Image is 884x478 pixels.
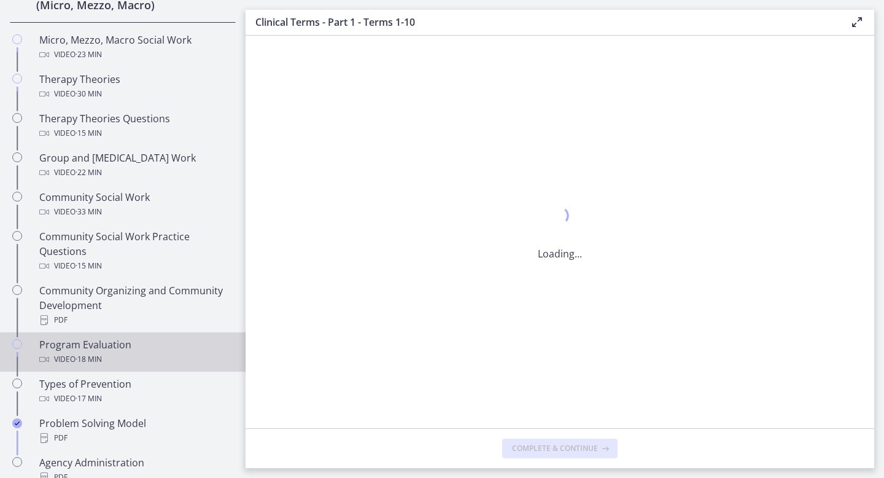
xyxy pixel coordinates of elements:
[255,15,830,29] h3: Clinical Terms - Part 1 - Terms 1-10
[39,431,231,445] div: PDF
[76,87,102,101] span: · 30 min
[76,47,102,62] span: · 23 min
[502,439,618,458] button: Complete & continue
[39,229,231,273] div: Community Social Work Practice Questions
[39,337,231,367] div: Program Evaluation
[39,190,231,219] div: Community Social Work
[76,352,102,367] span: · 18 min
[39,165,231,180] div: Video
[39,416,231,445] div: Problem Solving Model
[76,391,102,406] span: · 17 min
[76,165,102,180] span: · 22 min
[39,111,231,141] div: Therapy Theories Questions
[538,246,582,261] p: Loading...
[39,259,231,273] div: Video
[512,444,598,453] span: Complete & continue
[39,126,231,141] div: Video
[12,418,22,428] i: Completed
[39,377,231,406] div: Types of Prevention
[39,151,231,180] div: Group and [MEDICAL_DATA] Work
[39,72,231,101] div: Therapy Theories
[39,283,231,327] div: Community Organizing and Community Development
[39,205,231,219] div: Video
[39,47,231,62] div: Video
[538,203,582,232] div: 1
[39,33,231,62] div: Micro, Mezzo, Macro Social Work
[76,205,102,219] span: · 33 min
[76,126,102,141] span: · 15 min
[76,259,102,273] span: · 15 min
[39,391,231,406] div: Video
[39,352,231,367] div: Video
[39,87,231,101] div: Video
[39,313,231,327] div: PDF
